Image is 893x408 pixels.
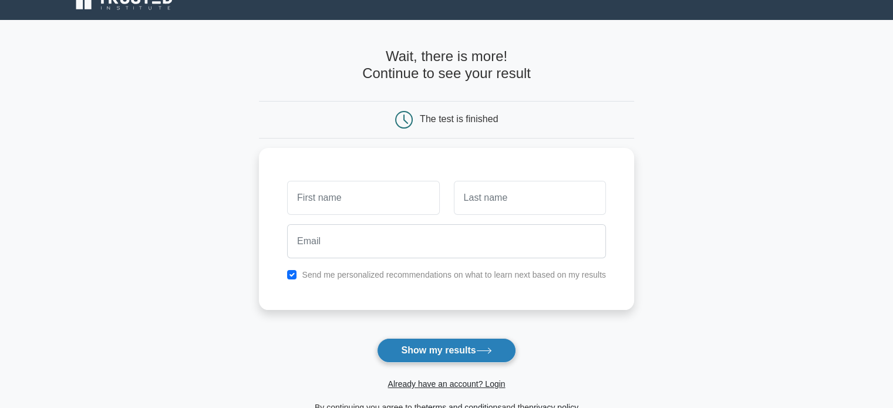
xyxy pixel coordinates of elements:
[387,379,505,389] a: Already have an account? Login
[287,181,439,215] input: First name
[377,338,515,363] button: Show my results
[454,181,606,215] input: Last name
[302,270,606,279] label: Send me personalized recommendations on what to learn next based on my results
[259,48,634,82] h4: Wait, there is more! Continue to see your result
[287,224,606,258] input: Email
[420,114,498,124] div: The test is finished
